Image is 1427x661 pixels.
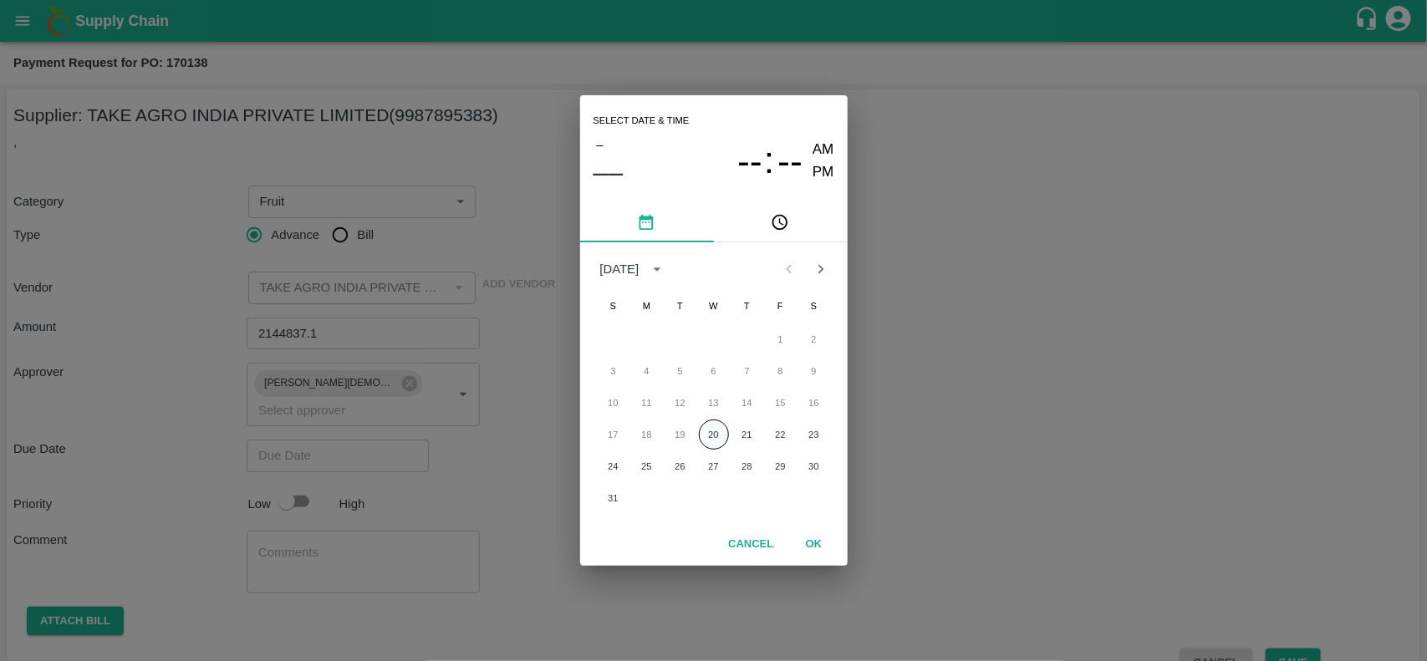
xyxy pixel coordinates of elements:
button: 28 [732,451,762,481]
span: -- [737,140,762,183]
button: 23 [799,419,829,450]
button: Next month [805,253,837,285]
button: -- [737,139,762,183]
button: 22 [766,419,796,450]
span: Sunday [599,289,629,323]
button: 21 [732,419,762,450]
button: –– [594,155,624,189]
button: calendar view is open, switch to year view [644,256,670,282]
span: – [596,134,603,155]
button: pick date [580,202,714,242]
button: 31 [599,483,629,513]
button: OK [787,530,841,559]
button: 26 [665,451,696,481]
span: Thursday [732,289,762,323]
button: Cancel [721,530,780,559]
button: -- [777,139,803,183]
div: [DATE] [600,260,640,278]
span: Wednesday [699,289,729,323]
span: : [764,139,774,183]
span: -- [777,140,803,183]
button: AM [813,139,834,161]
span: Friday [766,289,796,323]
button: – [594,134,607,155]
button: 20 [699,419,729,450]
span: Monday [632,289,662,323]
button: 30 [799,451,829,481]
button: 25 [632,451,662,481]
button: 24 [599,451,629,481]
button: PM [813,161,834,184]
span: Tuesday [665,289,696,323]
span: Saturday [799,289,829,323]
span: Select date & time [594,109,690,134]
button: 27 [699,451,729,481]
button: pick time [714,202,848,242]
button: 29 [766,451,796,481]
